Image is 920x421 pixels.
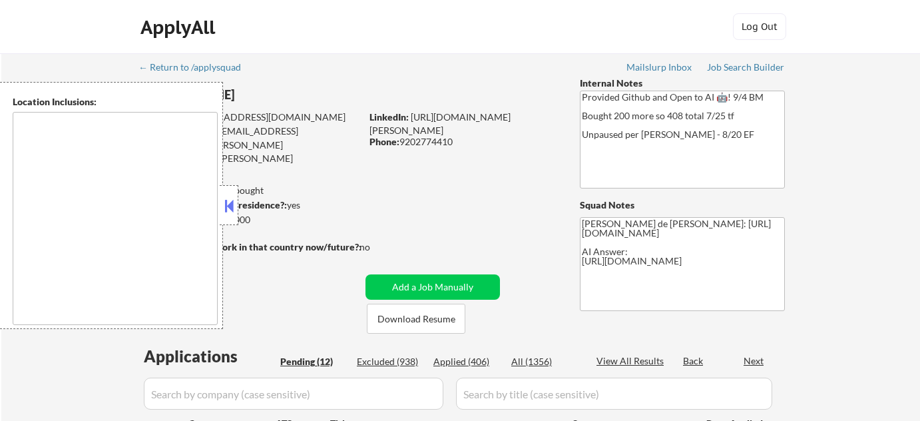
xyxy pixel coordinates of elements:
div: 9202774410 [369,135,558,149]
input: Search by company (case sensitive) [144,378,443,410]
div: Location Inclusions: [13,95,218,109]
a: Mailslurp Inbox [626,62,693,75]
button: Add a Job Manually [365,274,500,300]
div: View All Results [596,354,668,368]
a: ← Return to /applysquad [138,62,254,75]
strong: Phone: [369,136,399,147]
div: [EMAIL_ADDRESS][DOMAIN_NAME] [140,111,361,124]
div: Applications [144,348,276,364]
div: [PERSON_NAME] [140,87,413,103]
div: Squad Notes [580,199,785,212]
div: [EMAIL_ADDRESS][DOMAIN_NAME] [140,125,361,151]
div: Pending (12) [280,355,347,368]
button: Log Out [733,13,786,40]
div: [PERSON_NAME][EMAIL_ADDRESS][PERSON_NAME][DOMAIN_NAME] [140,139,361,178]
div: Back [683,354,704,368]
div: ApplyAll [140,16,219,39]
div: All (1356) [511,355,578,368]
a: [URL][DOMAIN_NAME][PERSON_NAME] [369,111,511,136]
div: Internal Notes [580,77,785,90]
div: no [359,240,397,254]
div: 406 sent / 408 bought [139,184,361,197]
button: Download Resume [367,304,465,334]
div: Excluded (938) [357,355,423,368]
strong: LinkedIn: [369,111,409,123]
div: Mailslurp Inbox [626,63,693,72]
div: Next [744,354,765,368]
input: Search by title (case sensitive) [456,378,772,410]
div: Applied (406) [433,355,500,368]
div: yes [139,199,357,212]
strong: Will need Visa to work in that country now/future?: [140,241,361,252]
div: $120,000 [139,213,361,226]
div: Job Search Builder [707,63,785,72]
div: ← Return to /applysquad [138,63,254,72]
